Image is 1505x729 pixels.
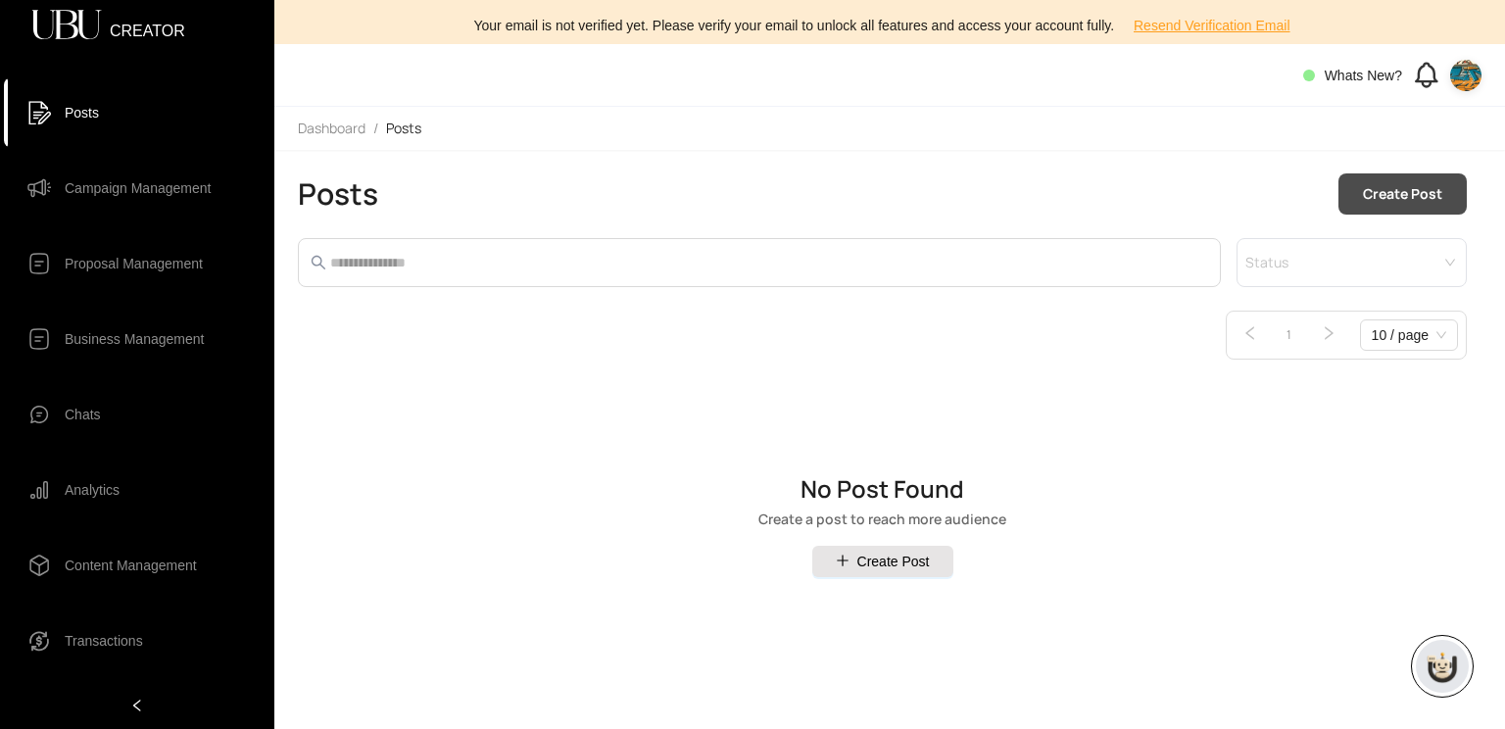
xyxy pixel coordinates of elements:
[298,176,378,212] h2: Posts
[758,477,1006,501] span: No Post Found
[758,512,1006,526] span: Create a post to reach more audience
[65,169,211,208] span: Campaign Management
[1313,319,1344,351] li: Next Page
[1118,10,1306,41] button: Resend Verification Email
[812,546,953,577] button: Create Post
[1360,319,1458,351] div: Page Size
[373,119,378,138] li: /
[65,470,120,510] span: Analytics
[1363,183,1442,205] span: Create Post
[65,93,99,132] span: Posts
[386,119,421,137] span: Posts
[65,244,203,283] span: Proposal Management
[1313,319,1344,351] button: right
[298,119,365,137] span: Dashboard
[130,699,144,712] span: left
[1235,319,1266,351] li: Previous Page
[65,621,143,660] span: Transactions
[1235,319,1266,351] button: left
[857,551,930,572] span: Create Post
[1325,68,1402,83] span: Whats New?
[1423,647,1462,686] img: chatboticon-C4A3G2IU.png
[836,554,850,567] span: plus
[1242,325,1258,341] span: left
[1275,320,1304,350] a: 1
[1321,325,1336,341] span: right
[1134,15,1290,36] span: Resend Verification Email
[65,546,197,585] span: Content Management
[1338,173,1467,215] button: Create Post
[110,24,185,27] span: CREATOR
[1372,320,1446,350] span: 10 / page
[286,10,1493,41] div: Your email is not verified yet. Please verify your email to unlock all features and access your a...
[1450,60,1481,91] img: 4debee03-0d1c-47d2-9d46-479f0573d09c_shubhendu-mohanty-VUxo8zPMeFE-unsplash.webp
[65,395,101,434] span: Chats
[65,319,204,359] span: Business Management
[1274,319,1305,351] li: 1
[311,255,326,270] span: search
